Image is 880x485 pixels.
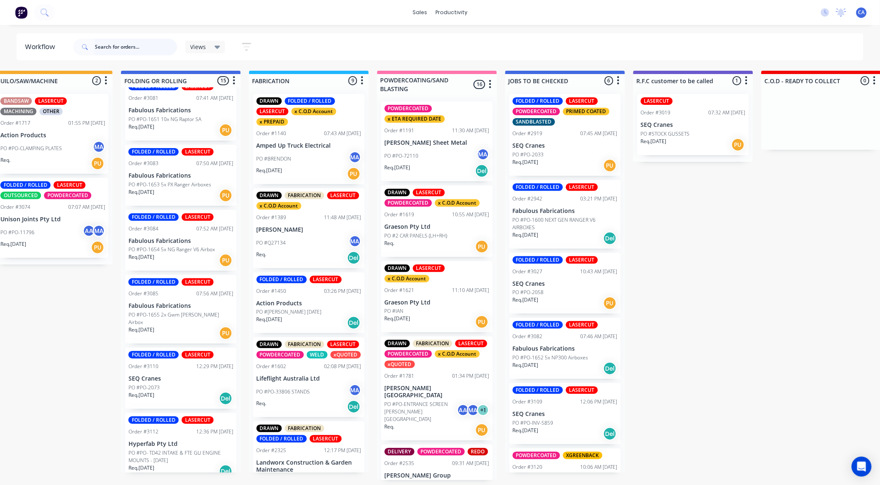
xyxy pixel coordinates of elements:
div: 07:50 AM [DATE] [196,160,233,167]
div: Del [219,392,232,405]
p: Req. [DATE] [385,164,410,171]
p: Hyperfab Pty Ltd [129,440,233,448]
div: Order #3074 [0,203,30,211]
div: MA [93,141,105,153]
div: PU [475,423,489,437]
div: 12:29 PM [DATE] [196,363,233,370]
div: FOLDED / ROLLED [129,416,179,424]
p: Landworx Construction & Garden Maintenance [257,459,361,473]
div: FABRICATION [285,192,324,199]
div: PRIMED COATED [563,108,610,115]
div: 12:17 PM [DATE] [324,447,361,454]
div: FOLDED / ROLLED [513,321,563,329]
div: LASERCUT [413,189,445,196]
div: MACHINING [0,108,37,115]
p: PO #PO-2073 [129,384,160,391]
div: 10:43 AM [DATE] [581,268,618,275]
div: LASERCUTOrder #301907:32 AM [DATE]SEQ CranesPO #STOCK GUSSETSReq.[DATE]PU [638,94,749,155]
div: DRAWNFOLDED / ROLLEDLASERCUTx C.O.D Accountx PREPAIDOrder #114007:43 AM [DATE]Amped Up Truck Elec... [253,94,365,184]
div: x C.O.D Account [292,108,336,115]
div: Order #2535 [385,460,415,467]
div: DRAWN [257,97,282,105]
p: Fabulous Fabrications [129,107,233,114]
p: PO #PO-1651 10x NG Raptor SA [129,116,201,123]
div: LASERCUT [182,351,214,359]
p: Req. [257,400,267,407]
p: Fabulous Fabrications [129,238,233,245]
p: Req. [DATE] [513,158,539,166]
p: Fabulous Fabrications [513,208,618,215]
img: Factory [15,6,27,19]
p: PO #PO-CLAMPING PLATES [0,145,62,152]
p: Action Products [0,132,105,139]
div: POWDERCOATED [513,108,560,115]
p: Amped Up Truck Electrical [257,142,361,149]
p: Req. [385,240,395,247]
p: SEQ Cranes [129,375,233,382]
p: [PERSON_NAME] [257,226,361,233]
p: Req. [DATE] [513,296,539,304]
div: MA [349,151,361,163]
div: Workflow [25,42,59,52]
p: PO #PO-2058 [513,289,544,296]
div: 07:41 AM [DATE] [196,94,233,102]
div: PU [219,254,232,267]
p: PO #PO-1655 2x Gwm [PERSON_NAME] Airbox [129,311,233,326]
div: DRAWNFABRICATIONLASERCUTx C.O.D AccountOrder #138911:48 AM [DATE][PERSON_NAME]PO #Q27134MAReq.Del [253,188,365,268]
div: LASERCUT [641,97,673,105]
div: x PREPAID [257,118,288,126]
div: 01:34 PM [DATE] [452,372,489,380]
p: PO #PO-33806 STANDS [257,388,310,396]
div: Del [603,232,617,245]
div: POWDERCOATED [385,105,432,112]
div: 07:46 AM [DATE] [581,333,618,340]
div: LASERCUT [257,108,289,115]
p: Lifeflight Australia Ltd [257,375,361,382]
div: Order #3082 [513,333,543,340]
div: AA [457,404,470,416]
div: Del [603,362,617,375]
p: Action Products [257,300,361,307]
p: [PERSON_NAME] Sheet Metal [385,139,489,146]
div: 11:48 AM [DATE] [324,214,361,221]
div: LASERCUT [182,148,214,156]
div: PU [91,241,104,254]
div: LASERCUT [182,213,214,221]
div: x C.O.D Account [385,275,430,282]
span: CA [858,9,865,16]
div: MA [349,235,361,247]
p: Req. [DATE] [129,326,154,334]
p: PO #PO-ENTRANCE SCREEN [PERSON_NAME][GEOGRAPHIC_DATA] [385,401,457,423]
div: x C.O.D Account [257,202,302,210]
p: PO #[PERSON_NAME] [DATE] [257,308,322,316]
p: PO #IAN [385,307,404,315]
div: MA [477,148,489,161]
p: PO #Q27134 [257,239,286,247]
p: Fabulous Fabrications [129,302,233,309]
div: DRAWN [257,192,282,199]
div: DRAWN [385,340,410,347]
div: 07:45 AM [DATE] [581,130,618,137]
div: FOLDED / ROLLED [0,181,51,189]
div: Del [347,400,361,413]
div: Order #3027 [513,268,543,275]
div: Order #1450 [257,287,287,295]
div: POWDERCOATED [385,350,432,358]
div: Order #1191 [385,127,415,134]
p: PO #PO-1654 5x NG Ranger V6 Airbox [129,246,215,253]
div: xQUOTED [385,361,415,368]
div: + 1 [477,404,489,416]
p: Req. [DATE] [129,464,154,472]
div: LASERCUT [54,181,86,189]
div: Order #1621 [385,287,415,294]
p: Req. [DATE] [385,315,410,322]
div: Del [219,465,232,478]
div: 07:32 AM [DATE] [709,109,746,116]
div: FOLDED / ROLLEDLASERCUTOrder #308407:52 AM [DATE]Fabulous FabricationsPO #PO-1654 5x NG Ranger V6... [125,210,237,271]
div: 07:52 AM [DATE] [196,225,233,233]
div: PU [732,138,745,151]
p: Graeson Pty Ltd [385,299,489,306]
div: LASERCUT [455,340,487,347]
div: 11:10 AM [DATE] [452,287,489,294]
p: Req. [DATE] [0,240,26,248]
